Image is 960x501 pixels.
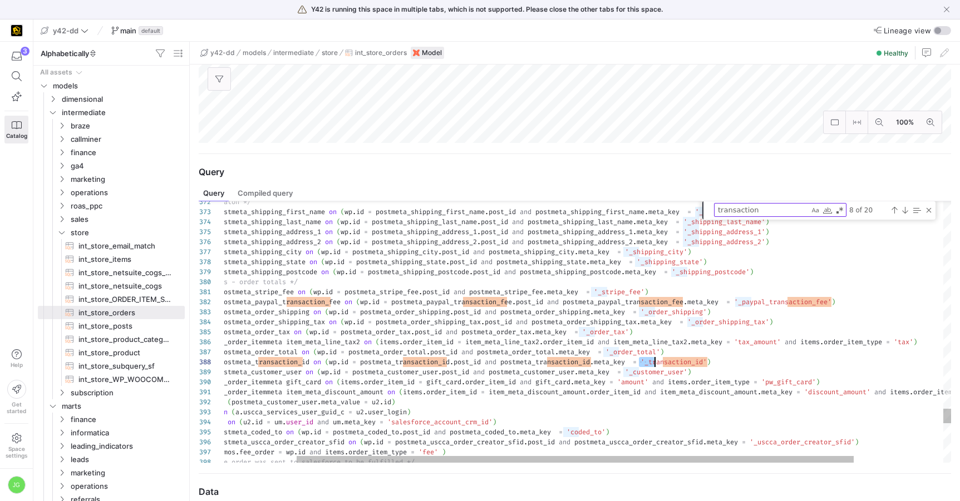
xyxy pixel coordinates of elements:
[38,132,185,146] div: Press SPACE to select this row.
[485,207,489,216] span: .
[450,257,477,266] span: post_id
[481,257,493,266] span: and
[368,267,469,276] span: postmeta_shipping_postcode
[38,399,185,413] div: Press SPACE to select this row.
[311,6,663,13] span: Y42 is running this space in multiple tabs, which is not supported. Please close the other tabs f...
[376,318,481,326] span: postmeta_order_shipping_tax
[341,207,344,216] span: (
[364,217,368,226] span: =
[341,307,348,316] span: id
[216,207,325,216] span: postmeta_shipping_first_name
[477,237,481,246] span: .
[78,373,172,386] span: int_store_WP_WOOCOMMERCE_ORDER_ITEMS​​​​​​​​​​
[333,257,337,266] span: .
[4,46,28,66] button: 3
[348,237,352,246] span: .
[216,247,302,256] span: postmeta_shipping_city
[38,319,185,333] a: int_store_posts​​​​​​​​​​
[199,277,211,287] div: 380
[71,120,183,132] span: braze
[241,46,268,59] button: models
[422,49,442,57] span: Model
[348,257,352,266] span: =
[199,46,237,59] button: y42-dd
[520,267,621,276] span: postmeta_shipping_postcode
[834,205,845,216] div: Use Regular Expression (⌥⌘R)
[341,217,348,226] span: wp
[765,227,769,236] span: )
[352,318,356,326] span: .
[687,207,691,216] span: =
[38,212,185,226] div: Press SPACE to select this row.
[78,360,172,373] span: int_store_subquery_sf​​​​​​​​​​
[594,307,625,316] span: meta_key
[629,257,633,266] span: =
[243,49,266,57] span: models
[53,80,183,92] span: models
[644,287,648,296] span: )
[547,297,559,306] span: and
[216,227,321,236] span: postmeta_shipping_address_1
[7,401,26,414] span: Get started
[344,297,352,306] span: on
[884,26,931,35] span: Lineage view
[8,476,26,494] div: JG
[633,227,637,236] span: .
[644,207,648,216] span: .
[512,227,524,236] span: and
[676,217,680,226] span: =
[360,307,450,316] span: postmeta_order_shipping
[306,247,313,256] span: on
[765,237,769,246] span: )
[337,227,341,236] span: (
[11,25,22,36] img: https://storage.googleapis.com/y42-prod-data-exchange/images/uAsz27BndGEK0hZWDFeOjoxA7jCwgK9jE472...
[38,239,185,252] a: int_store_email_match​​​​​​​​​​
[664,267,668,276] span: =
[38,226,185,239] div: Press SPACE to select this row.
[512,237,524,246] span: and
[341,227,348,236] span: wp
[325,287,333,296] span: id
[563,297,683,306] span: postmeta_paypal_transaction_fee
[78,320,172,333] span: int_store_posts​​​​​​​​​​
[481,217,508,226] span: post_id
[71,133,183,146] span: callminer
[38,306,185,319] div: Press SPACE to select this row.
[321,267,329,276] span: on
[78,306,172,319] span: int_store_orders​​​​​​​​​​
[325,257,333,266] span: wp
[900,206,909,215] div: Next Match (Enter)
[4,116,28,143] a: Catalog
[344,247,348,256] span: =
[473,267,500,276] span: post_id
[38,252,185,266] a: int_store_items​​​​​​​​​​
[352,307,356,316] span: =
[586,257,590,266] span: .
[38,252,185,266] div: Press SPACE to select this row.
[477,227,481,236] span: .
[574,247,578,256] span: .
[216,237,321,246] span: postmeta_shipping_address_2
[344,207,352,216] span: wp
[38,279,185,292] div: Press SPACE to select this row.
[333,267,337,276] span: (
[419,287,422,296] span: .
[333,247,341,256] span: id
[344,267,348,276] span: .
[71,160,183,172] span: ga4
[348,267,356,276] span: id
[199,165,224,178] h3: Query
[6,445,27,459] span: Space settings
[329,307,337,316] span: wp
[344,318,352,326] span: wp
[890,206,899,215] div: Previous Match (⇧Enter)
[321,287,325,296] span: .
[512,297,516,306] span: .
[71,226,183,239] span: store
[352,247,438,256] span: postmeta_shipping_city
[810,205,821,216] div: Match Case (⌥⌘C)
[38,333,185,346] a: int_store_product_category_lookup​​​​​​​​​​
[822,205,833,216] div: Match Whole Word (⌥⌘W)
[676,227,680,236] span: =
[199,247,211,257] div: 377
